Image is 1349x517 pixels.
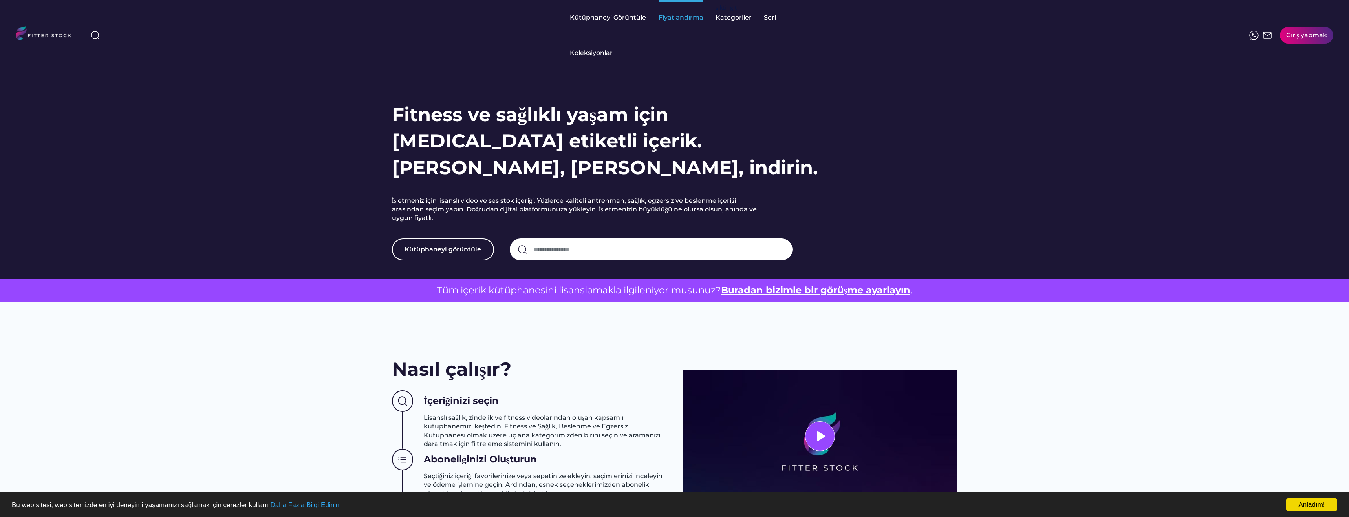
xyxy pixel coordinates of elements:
font: Aboneliğinizi Oluşturun [424,453,537,465]
font: İçeriğinizi seçin [424,395,499,406]
font: Nasıl çalışır? [392,358,512,380]
img: Group%201000002438.svg [392,449,413,471]
font: Tüm içerik kütüphanesini lisanslamakla ilgileniyor musunuz? [437,284,721,296]
font: . [910,284,912,296]
font: Lisanslı sağlık, zindelik ve fitness videolarından oluşan kapsamlı kütüphanemizi keşfedin. Fitnes... [424,414,662,448]
a: Daha Fazla Bilgi Edinin [271,501,340,509]
font: Koleksiyonlar [570,49,613,56]
img: Group%201000002437%20%282%29.svg [392,390,413,412]
font: Seri [764,14,776,21]
font: Seçtiğiniz içeriği favorilerinize veya sepetinize ekleyin, seçimlerinizi inceleyin ve ödeme işlem... [424,472,664,497]
img: meteor-icons_whatsapp%20%281%29.svg [1249,31,1259,40]
font: İşletmeniz için lisanslı video ve ses stok içeriği. Yüzlerce kaliteli antrenman, sağlık, egzersiz... [392,197,759,222]
font: Fitness ve sağlıklı yaşam için [MEDICAL_DATA] etiketli içerik. [392,103,702,152]
button: Kütüphaneyi görüntüle [392,238,494,260]
img: Frame%2051.svg [1263,31,1272,40]
img: search-normal.svg [518,245,527,254]
font: Bu web sitesi, web sitemizde en iyi deneyimi yaşamanızı sağlamak için çerezler kullanır [12,501,271,509]
font: Giriş yapmak [1286,31,1327,39]
font: siktir git [716,4,737,11]
img: LOGO.svg [16,26,78,42]
font: Kütüphaneyi Görüntüle [570,14,646,21]
img: 3977569478e370cc298ad8aabb12f348.png [683,370,957,502]
font: Fiyatlandırma [659,14,703,21]
a: Buradan bizimle bir görüşme ayarlayın [721,284,910,296]
a: Anladım! [1286,498,1337,511]
font: Kütüphaneyi görüntüle [405,246,481,253]
font: Anladım! [1298,501,1325,508]
font: Kategoriler [716,14,752,21]
img: search-normal%203.svg [90,31,100,40]
font: [PERSON_NAME], [PERSON_NAME], indirin. [392,156,818,179]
